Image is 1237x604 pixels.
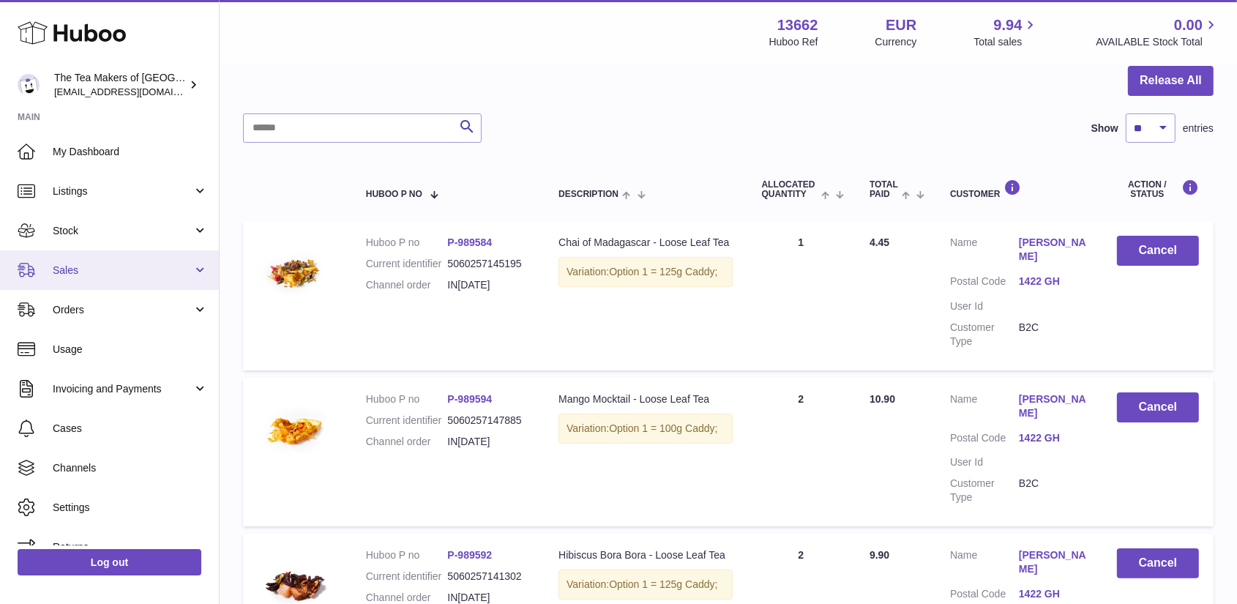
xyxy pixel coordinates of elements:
[366,548,448,562] dt: Huboo P no
[870,236,889,248] span: 4.45
[1128,66,1214,96] button: Release All
[558,570,732,600] div: Variation:
[950,431,1019,449] dt: Postal Code
[1019,477,1088,504] dd: B2C
[1117,392,1199,422] button: Cancel
[1019,236,1088,264] a: [PERSON_NAME]
[558,392,732,406] div: Mango Mocktail - Loose Leaf Tea
[1096,35,1219,49] span: AVAILABLE Stock Total
[950,455,1019,469] dt: User Id
[1019,431,1088,445] a: 1422 GH
[747,221,856,370] td: 1
[53,145,208,159] span: My Dashboard
[1091,122,1118,135] label: Show
[1117,548,1199,578] button: Cancel
[950,392,1019,424] dt: Name
[1019,321,1088,348] dd: B2C
[1019,392,1088,420] a: [PERSON_NAME]
[447,570,529,584] dd: 5060257141302
[53,501,208,515] span: Settings
[747,378,856,526] td: 2
[870,393,895,405] span: 10.90
[609,578,717,590] span: Option 1 = 125g Caddy;
[447,549,492,561] a: P-989592
[53,303,193,317] span: Orders
[609,266,717,277] span: Option 1 = 125g Caddy;
[53,343,208,357] span: Usage
[1019,275,1088,288] a: 1422 GH
[950,236,1019,267] dt: Name
[447,393,492,405] a: P-989594
[994,15,1023,35] span: 9.94
[558,190,618,199] span: Description
[950,321,1019,348] dt: Customer Type
[18,74,40,96] img: tea@theteamakers.co.uk
[777,15,818,35] strong: 13662
[558,414,732,444] div: Variation:
[769,35,818,49] div: Huboo Ref
[1183,122,1214,135] span: entries
[258,236,331,309] img: PRE3D3_2.jpg
[1019,548,1088,576] a: [PERSON_NAME]
[366,570,448,584] dt: Current identifier
[447,278,529,292] dd: IN[DATE]
[366,435,448,449] dt: Channel order
[886,15,916,35] strong: EUR
[950,299,1019,313] dt: User Id
[366,278,448,292] dt: Channel order
[870,180,898,199] span: Total paid
[366,190,422,199] span: Huboo P no
[366,257,448,271] dt: Current identifier
[1174,15,1203,35] span: 0.00
[53,422,208,436] span: Cases
[1117,179,1199,199] div: Action / Status
[54,86,215,97] span: [EMAIL_ADDRESS][DOMAIN_NAME]
[447,257,529,271] dd: 5060257145195
[950,477,1019,504] dt: Customer Type
[950,275,1019,292] dt: Postal Code
[558,236,732,250] div: Chai of Madagascar - Loose Leaf Tea
[1117,236,1199,266] button: Cancel
[973,15,1039,49] a: 9.94 Total sales
[366,236,448,250] dt: Huboo P no
[54,71,186,99] div: The Tea Makers of [GEOGRAPHIC_DATA]
[870,549,889,561] span: 9.90
[53,461,208,475] span: Channels
[366,414,448,428] dt: Current identifier
[447,414,529,428] dd: 5060257147885
[558,548,732,562] div: Hibiscus Bora Bora - Loose Leaf Tea
[18,549,201,575] a: Log out
[558,257,732,287] div: Variation:
[1019,587,1088,601] a: 1422 GH
[53,184,193,198] span: Listings
[950,548,1019,580] dt: Name
[1096,15,1219,49] a: 0.00 AVAILABLE Stock Total
[762,180,818,199] span: ALLOCATED Quantity
[973,35,1039,49] span: Total sales
[609,422,717,434] span: Option 1 = 100g Caddy;
[53,264,193,277] span: Sales
[53,382,193,396] span: Invoicing and Payments
[258,392,331,466] img: Product-145-Mango-Mocktail-Tea-Loose-Leaf-Macro-Web.jpg
[366,392,448,406] dt: Huboo P no
[53,224,193,238] span: Stock
[875,35,917,49] div: Currency
[950,179,1088,199] div: Customer
[447,236,492,248] a: P-989584
[447,435,529,449] dd: IN[DATE]
[53,540,208,554] span: Returns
